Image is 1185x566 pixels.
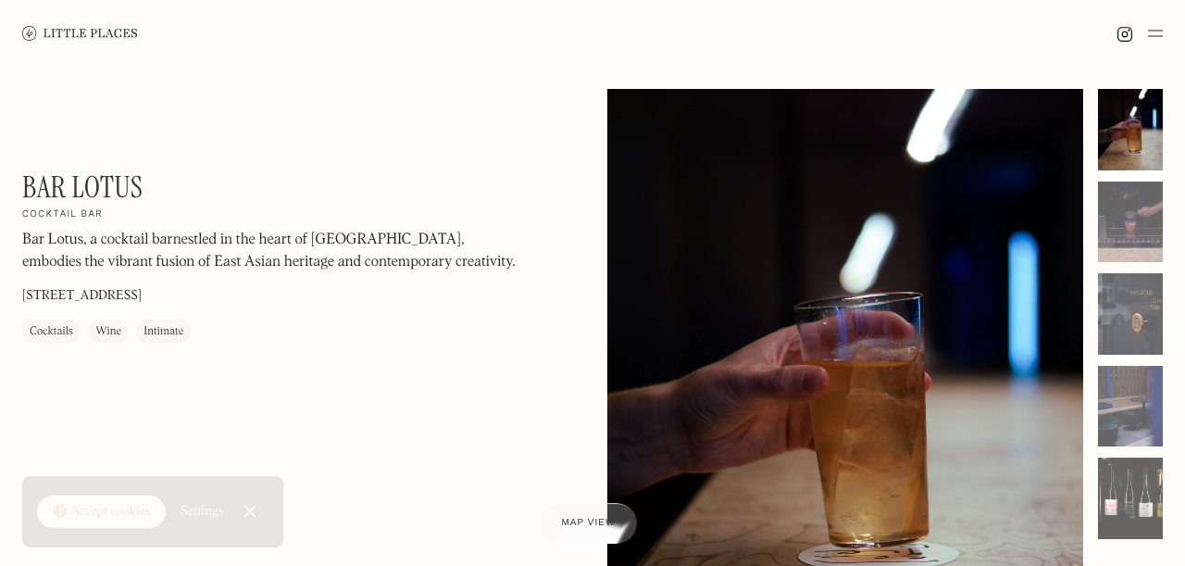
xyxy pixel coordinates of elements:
[22,287,142,307] p: [STREET_ADDRESS]
[181,505,224,518] div: Settings
[540,503,638,544] a: Map view
[22,209,103,222] h2: Cocktail bar
[37,496,166,529] a: 🍪 Accept cookies
[52,503,151,522] div: 🍪 Accept cookies
[143,323,183,342] div: Intimate
[181,491,224,533] a: Settings
[249,511,250,512] div: Close Cookie Popup
[562,518,616,528] span: Map view
[30,323,73,342] div: Cocktails
[22,230,522,274] p: Bar Lotus, a cocktail barnestled in the heart of [GEOGRAPHIC_DATA], embodies the vibrant fusion o...
[95,323,121,342] div: Wine
[22,170,143,205] h1: Bar Lotus
[231,493,268,530] a: Close Cookie Popup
